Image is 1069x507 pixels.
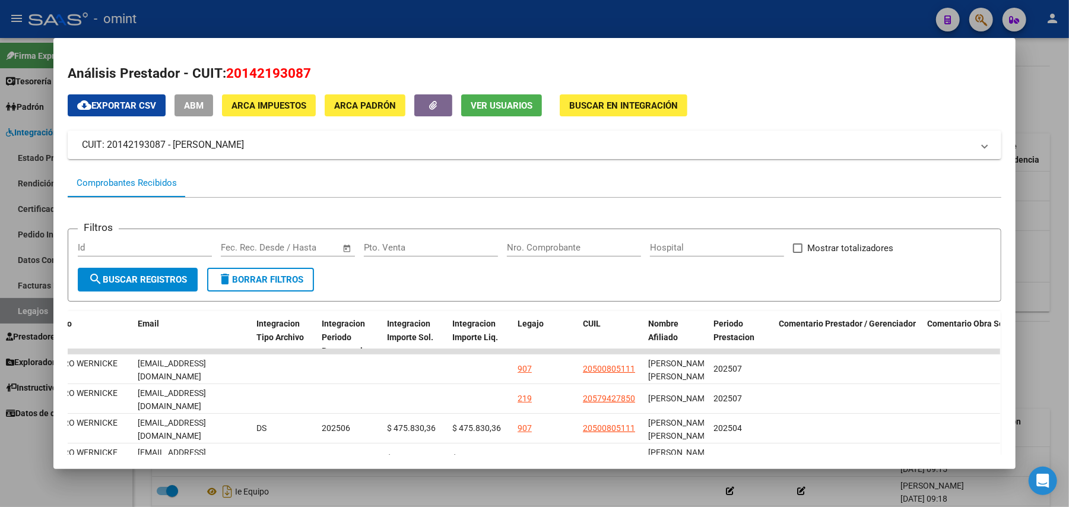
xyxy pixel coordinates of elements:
span: [EMAIL_ADDRESS][DOMAIN_NAME] [138,359,206,382]
span: CENTRO WERNICKE SAS [43,418,118,441]
datatable-header-cell: Integracion Importe Sol. [382,311,448,363]
span: CENTRO WERNICKE SAS [43,448,118,471]
span: 20500805111 [583,364,635,373]
span: Nombre Afiliado [648,319,678,342]
button: Borrar Filtros [207,268,314,291]
span: Periodo Prestacion [713,319,754,342]
div: 907 [518,362,532,376]
span: 20142193087 [226,65,311,81]
span: 20579427850 [583,394,635,403]
span: Integracion Tipo Archivo [256,319,304,342]
input: Start date [221,242,259,253]
span: 202506 [322,423,350,433]
span: DS [256,453,267,462]
span: [EMAIL_ADDRESS][DOMAIN_NAME] [138,418,206,441]
span: Integracion Importe Sol. [387,319,433,342]
datatable-header-cell: Integracion Tipo Archivo [252,311,317,363]
datatable-header-cell: Email [133,311,252,363]
span: [PERSON_NAME] [PERSON_NAME] [648,418,712,441]
span: Comentario Prestador / Gerenciador [779,319,916,328]
span: Buscar en Integración [569,100,678,111]
datatable-header-cell: Usuario [38,311,133,363]
div: 219 [518,392,532,405]
span: Integracion Importe Liq. [452,319,498,342]
datatable-header-cell: Integracion Importe Liq. [448,311,513,363]
span: ABM [184,100,204,111]
input: End date [270,242,328,253]
span: CUIL [583,319,601,328]
mat-expansion-panel-header: CUIT: 20142193087 - [PERSON_NAME] [68,131,1001,159]
span: [EMAIL_ADDRESS][DOMAIN_NAME] [138,388,206,411]
span: 202507 [713,364,742,373]
span: 20500805111 [583,423,635,433]
span: $ 475.830,36 [452,453,501,462]
span: 202506 [322,453,350,462]
span: [EMAIL_ADDRESS][DOMAIN_NAME] [138,448,206,471]
button: Ver Usuarios [461,94,542,116]
datatable-header-cell: Nombre Afiliado [643,311,709,363]
span: 202507 [713,394,742,403]
button: Buscar Registros [78,268,198,291]
span: ARCA Padrón [334,100,396,111]
span: Buscar Registros [88,274,187,285]
span: $ 475.830,36 [387,453,436,462]
button: ARCA Padrón [325,94,405,116]
button: ABM [175,94,213,116]
span: Legajo [518,319,544,328]
span: Integracion Periodo Presentacion [322,319,372,356]
button: ARCA Impuestos [222,94,316,116]
span: $ 475.830,36 [452,423,501,433]
button: Buscar en Integración [560,94,687,116]
span: Mostrar totalizadores [807,241,893,255]
span: [PERSON_NAME] [648,394,712,403]
mat-icon: delete [218,272,232,286]
datatable-header-cell: Periodo Prestacion [709,311,774,363]
span: 202506 [713,453,742,462]
h2: Análisis Prestador - CUIT: [68,64,1001,84]
datatable-header-cell: Legajo [513,311,578,363]
mat-icon: search [88,272,103,286]
span: Email [138,319,159,328]
div: 907 [518,451,532,465]
mat-icon: cloud_download [77,98,91,112]
button: Open calendar [341,242,354,255]
span: [PERSON_NAME] [PERSON_NAME] [648,448,712,471]
div: Open Intercom Messenger [1029,467,1057,495]
span: $ 475.830,36 [387,423,436,433]
span: 202504 [713,423,742,433]
h3: Filtros [78,220,119,235]
span: Comentario Obra Social [927,319,1017,328]
span: [PERSON_NAME] [PERSON_NAME] [648,359,712,382]
span: Exportar CSV [77,100,156,111]
button: Exportar CSV [68,94,166,116]
datatable-header-cell: Comentario Prestador / Gerenciador [774,311,922,363]
span: Borrar Filtros [218,274,303,285]
span: Ver Usuarios [471,100,532,111]
div: Comprobantes Recibidos [77,176,177,190]
datatable-header-cell: CUIL [578,311,643,363]
span: DS [256,423,267,433]
span: 20500805111 [583,453,635,462]
mat-panel-title: CUIT: 20142193087 - [PERSON_NAME] [82,138,973,152]
span: CENTRO WERNICKE SAS [43,388,118,411]
div: 907 [518,422,532,435]
span: CENTRO WERNICKE SAS [43,359,118,382]
datatable-header-cell: Integracion Periodo Presentacion [317,311,382,363]
span: ARCA Impuestos [231,100,306,111]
